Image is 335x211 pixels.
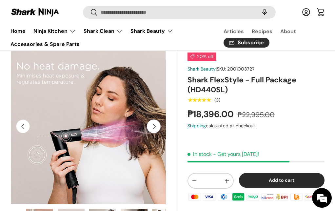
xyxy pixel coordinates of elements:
speech-search-button: Search by voice [254,5,275,20]
div: (3) [214,98,220,103]
button: Add to cart [239,173,325,188]
em: Submit [96,164,119,173]
span: 20% off [187,53,216,61]
div: 5.0 out of 5.0 stars [187,97,211,103]
a: Home [10,25,26,37]
h1: Shark FlexStyle - Full Package (HD440SL) [187,75,325,95]
img: billease [260,192,275,202]
nav: Secondary [208,25,325,51]
img: grabpay [231,192,246,202]
strong: ₱18,396.00 [187,108,235,120]
img: maya [246,192,260,202]
nav: Primary [10,25,208,51]
summary: Shark Beauty [127,25,177,38]
div: calculated at checkout. [187,122,325,129]
span: In stock [187,151,212,158]
span: We are offline. Please leave us a message. [14,64,114,130]
div: Minimize live chat window [108,3,123,19]
a: Articles [224,25,244,38]
img: bpi [275,192,289,202]
summary: Ninja Kitchen [30,25,80,38]
textarea: Type your message and click 'Submit' [3,141,125,164]
s: ₱22,995.00 [238,110,275,119]
span: SKU: [217,66,226,72]
img: ubp [289,192,304,202]
a: About [280,25,296,38]
summary: Shark Clean [80,25,127,38]
a: Shark Beauty [187,66,216,72]
img: qrph [304,192,318,202]
span: ★★★★★ [187,97,211,103]
a: Shipping [187,123,206,129]
a: Accessories & Spare Parts [10,38,80,51]
img: gcash [217,192,231,202]
span: 2001003727 [227,66,255,72]
img: visa [202,192,216,202]
a: Recipes [252,25,272,38]
img: master [187,192,202,202]
a: Subscribe [224,38,269,48]
span: Subscribe [238,40,264,46]
div: Leave a message [34,37,110,45]
p: - Get yours [DATE]! [213,151,259,158]
span: | [216,66,255,72]
img: Shark Ninja Philippines [10,6,60,19]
